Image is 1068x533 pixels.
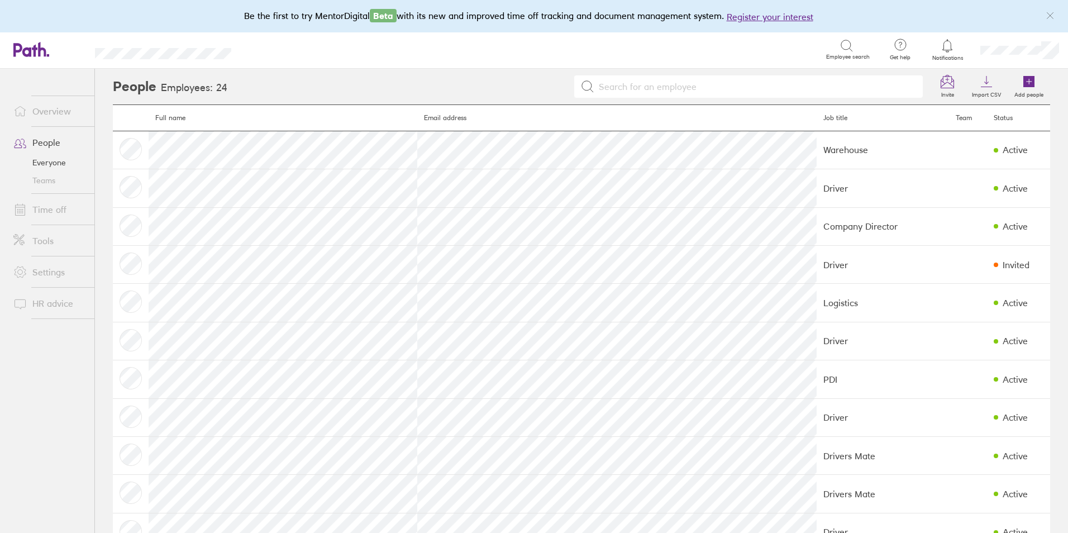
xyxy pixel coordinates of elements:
a: Everyone [4,154,94,172]
th: Job title [817,105,949,131]
label: Import CSV [965,88,1008,98]
td: Driver [817,246,949,284]
label: Add people [1008,88,1050,98]
div: Active [1003,374,1028,384]
a: Settings [4,261,94,283]
div: Be the first to try MentorDigital with its new and improved time off tracking and document manage... [244,9,824,23]
a: Notifications [929,38,966,61]
td: Driver [817,322,949,360]
div: Invited [1003,260,1029,270]
a: Invite [929,69,965,104]
span: Beta [370,9,397,22]
a: Add people [1008,69,1050,104]
a: Import CSV [965,69,1008,104]
td: PDI [817,360,949,398]
div: Active [1003,298,1028,308]
div: Active [1003,336,1028,346]
div: Active [1003,412,1028,422]
span: Get help [882,54,918,61]
a: People [4,131,94,154]
div: Search [261,44,290,54]
div: Active [1003,489,1028,499]
h3: Employees: 24 [161,82,227,94]
div: Active [1003,183,1028,193]
td: Drivers Mate [817,437,949,475]
th: Team [949,105,987,131]
a: Tools [4,230,94,252]
div: Active [1003,145,1028,155]
div: Active [1003,221,1028,231]
th: Email address [417,105,817,131]
a: HR advice [4,292,94,315]
a: Time off [4,198,94,221]
td: Driver [817,398,949,436]
div: Active [1003,451,1028,461]
label: Invite [935,88,961,98]
span: Notifications [929,55,966,61]
td: Logistics [817,284,949,322]
td: Drivers Mate [817,475,949,513]
th: Status [987,105,1050,131]
td: Warehouse [817,131,949,169]
td: Driver [817,169,949,207]
td: Company Director [817,207,949,245]
a: Teams [4,172,94,189]
h2: People [113,69,156,104]
input: Search for an employee [594,76,917,97]
th: Full name [149,105,417,131]
a: Overview [4,100,94,122]
button: Register your interest [727,10,813,23]
span: Employee search [826,54,870,60]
